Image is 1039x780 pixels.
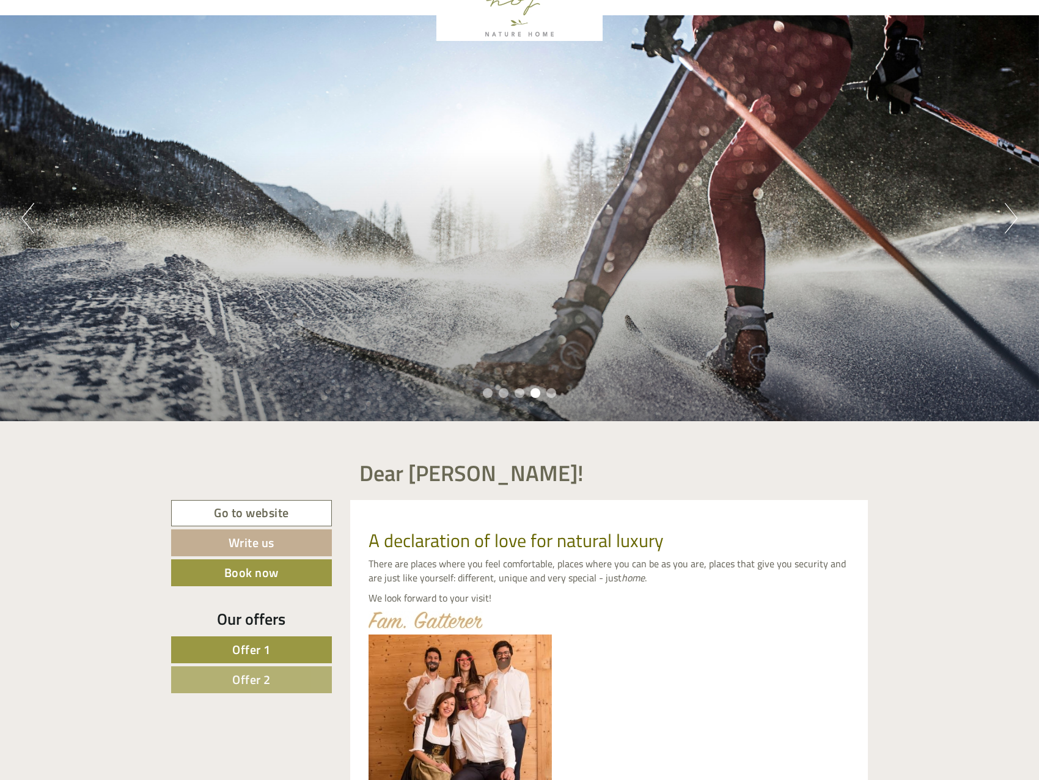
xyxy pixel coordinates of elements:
[171,500,332,526] a: Go to website
[622,570,645,585] em: home
[21,203,34,234] button: Previous
[232,640,271,659] span: Offer 1
[171,559,332,586] a: Book now
[171,608,332,630] div: Our offers
[369,526,663,554] span: A declaration of love for natural luxury
[369,591,850,605] p: We look forward to your visit!
[369,611,483,628] img: image
[1005,203,1018,234] button: Next
[369,557,850,585] p: There are places where you feel comfortable, places where you can be as you are, places that give...
[171,529,332,556] a: Write us
[232,670,271,689] span: Offer 2
[359,461,584,485] h1: Dear [PERSON_NAME]!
